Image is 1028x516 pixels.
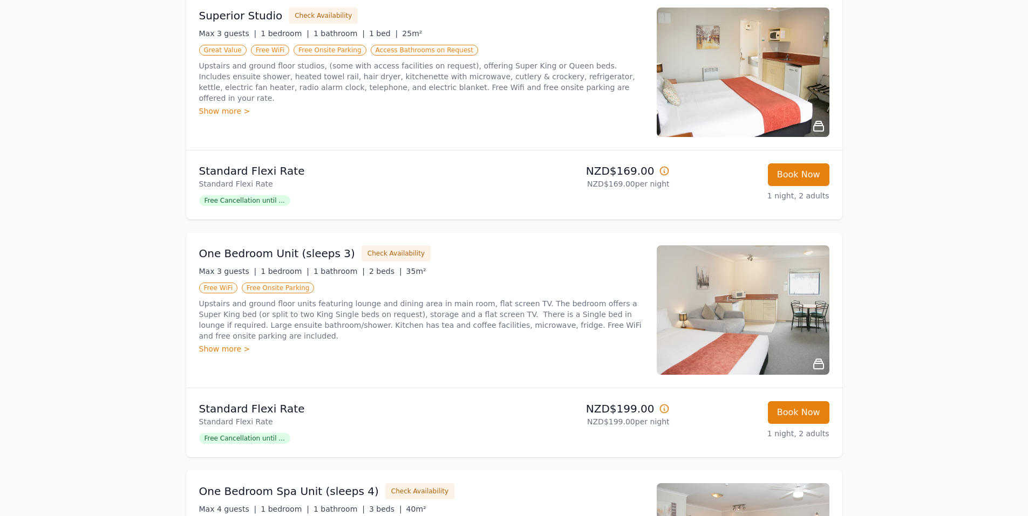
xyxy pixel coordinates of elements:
[261,505,309,513] span: 1 bedroom |
[294,45,366,56] span: Free Onsite Parking
[261,29,309,38] span: 1 bedroom |
[314,29,365,38] span: 1 bathroom |
[369,505,402,513] span: 3 beds |
[199,246,355,261] h3: One Bedroom Unit (sleeps 3)
[406,505,426,513] span: 40m²
[406,267,426,276] span: 35m²
[199,343,644,354] div: Show more >
[199,484,379,499] h3: One Bedroom Spa Unit (sleeps 4)
[369,267,402,276] span: 2 beds |
[385,483,454,499] button: Check Availability
[199,267,257,276] span: Max 3 guests |
[199,60,644,104] p: Upstairs and ground floor studios, (some with access facilities on request), offering Super King ...
[199,178,510,189] p: Standard Flexi Rate
[199,505,257,513] span: Max 4 guests |
[519,178,670,189] p: NZD$169.00 per night
[362,245,431,262] button: Check Availability
[369,29,398,38] span: 1 bed |
[199,8,283,23] h3: Superior Studio
[768,401,829,424] button: Book Now
[242,283,314,293] span: Free Onsite Parking
[519,416,670,427] p: NZD$199.00 per night
[678,428,829,439] p: 1 night, 2 adults
[289,8,358,24] button: Check Availability
[199,433,290,444] span: Free Cancellation until ...
[199,283,238,293] span: Free WiFi
[261,267,309,276] span: 1 bedroom |
[199,401,510,416] p: Standard Flexi Rate
[371,45,478,56] span: Access Bathrooms on Request
[199,416,510,427] p: Standard Flexi Rate
[678,190,829,201] p: 1 night, 2 adults
[402,29,422,38] span: 25m²
[519,401,670,416] p: NZD$199.00
[251,45,290,56] span: Free WiFi
[314,505,365,513] span: 1 bathroom |
[314,267,365,276] span: 1 bathroom |
[199,298,644,341] p: Upstairs and ground floor units featuring lounge and dining area in main room, flat screen TV. Th...
[199,195,290,206] span: Free Cancellation until ...
[199,29,257,38] span: Max 3 guests |
[199,106,644,116] div: Show more >
[199,163,510,178] p: Standard Flexi Rate
[519,163,670,178] p: NZD$169.00
[768,163,829,186] button: Book Now
[199,45,247,56] span: Great Value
